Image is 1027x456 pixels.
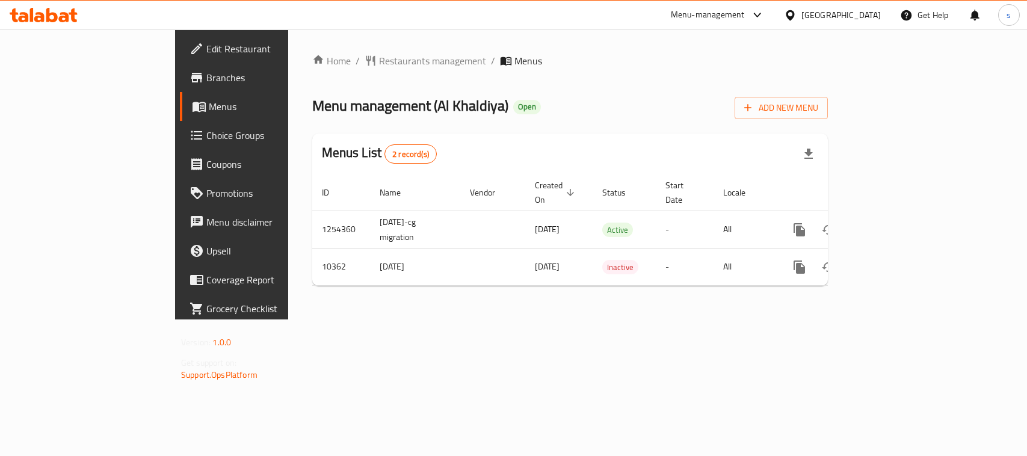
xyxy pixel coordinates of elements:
h2: Menus List [322,144,437,164]
button: more [785,215,814,244]
a: Promotions [180,179,347,208]
span: Menus [514,54,542,68]
a: Menus [180,92,347,121]
nav: breadcrumb [312,54,828,68]
span: Restaurants management [379,54,486,68]
span: Upsell [206,244,337,258]
span: Vendor [470,185,511,200]
a: Edit Restaurant [180,34,347,63]
a: Menu disclaimer [180,208,347,236]
td: [DATE]-cg migration [370,211,460,248]
a: Coverage Report [180,265,347,294]
a: Choice Groups [180,121,347,150]
div: Open [513,100,541,114]
div: Menu-management [671,8,745,22]
span: Active [602,223,633,237]
span: Grocery Checklist [206,301,337,316]
span: Created On [535,178,578,207]
span: s [1007,8,1011,22]
span: Name [380,185,416,200]
div: Total records count [384,144,437,164]
span: Open [513,102,541,112]
div: Export file [794,140,823,168]
span: Version: [181,334,211,350]
span: Choice Groups [206,128,337,143]
th: Actions [776,174,910,211]
td: [DATE] [370,248,460,285]
a: Upsell [180,236,347,265]
div: [GEOGRAPHIC_DATA] [801,8,881,22]
span: Menu management ( Al Khaldiya ) [312,92,508,119]
table: enhanced table [312,174,910,286]
span: Start Date [665,178,699,207]
span: [DATE] [535,221,560,237]
button: Add New Menu [735,97,828,119]
a: Coupons [180,150,347,179]
span: Get support on: [181,355,236,371]
span: Status [602,185,641,200]
span: Add New Menu [744,100,818,116]
span: [DATE] [535,259,560,274]
td: All [714,248,776,285]
span: ID [322,185,345,200]
a: Restaurants management [365,54,486,68]
button: more [785,253,814,282]
li: / [356,54,360,68]
span: Coupons [206,157,337,171]
span: 2 record(s) [385,149,436,160]
span: Menus [209,99,337,114]
span: Promotions [206,186,337,200]
a: Support.OpsPlatform [181,367,258,383]
a: Grocery Checklist [180,294,347,323]
td: All [714,211,776,248]
span: Menu disclaimer [206,215,337,229]
span: Inactive [602,260,638,274]
span: Edit Restaurant [206,42,337,56]
td: - [656,248,714,285]
span: Coverage Report [206,273,337,287]
a: Branches [180,63,347,92]
li: / [491,54,495,68]
div: Inactive [602,260,638,274]
span: Branches [206,70,337,85]
td: - [656,211,714,248]
span: 1.0.0 [212,334,231,350]
button: Change Status [814,215,843,244]
button: Change Status [814,253,843,282]
span: Locale [723,185,761,200]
